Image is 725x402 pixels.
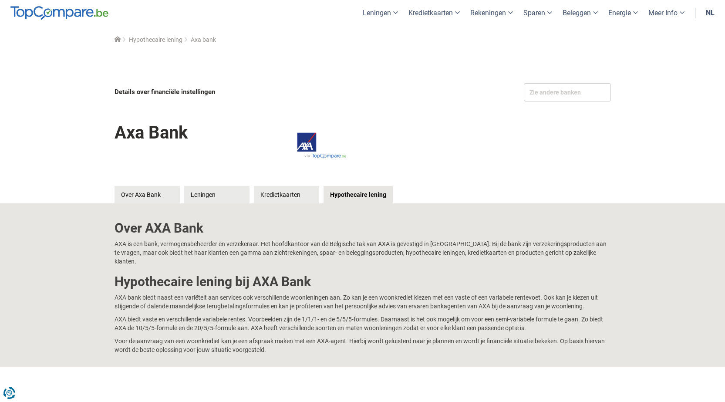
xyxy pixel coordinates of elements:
[115,240,611,266] p: AXA is een bank, vermogensbeheerder en verzekeraar. Het hoofdkantoor van de Belgische tak van AXA...
[184,186,250,203] a: Leningen
[10,6,108,20] img: TopCompare
[129,36,182,43] a: Hypothecaire lening
[115,186,180,203] a: Over Axa Bank
[115,36,121,43] a: Home
[269,114,365,177] img: Axa Bank
[115,315,611,332] p: AXA biedt vaste en verschillende variabele rentes. Voorbeelden zijn de 1/1/1- en de 5/5/5-formule...
[115,116,188,149] h1: Axa Bank
[191,36,216,43] span: Axa bank
[115,83,360,101] div: Details over financiële instellingen
[115,220,203,236] b: Over AXA Bank
[254,186,319,203] a: Kredietkaarten
[324,186,393,203] a: Hypothecaire lening
[524,83,611,101] div: Zie andere banken
[115,337,611,354] p: Voor de aanvraag van een woonkrediet kan je een afspraak maken met een AXA-agent. Hierbij wordt g...
[115,274,311,289] b: Hypothecaire lening bij AXA Bank
[115,293,611,311] p: AXA bank biedt naast een variëteit aan services ook verschillende woonleningen aan. Zo kan je een...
